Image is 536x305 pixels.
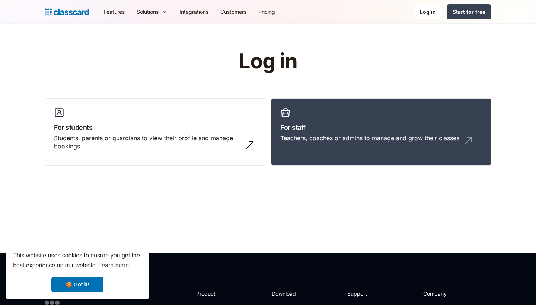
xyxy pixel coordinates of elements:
[447,4,491,19] a: Start for free
[173,3,214,20] a: Integrations
[272,290,302,298] h2: Download
[414,4,442,19] a: Log in
[150,50,386,73] h1: Log in
[423,290,473,298] h2: Company
[54,134,241,151] div: Students, parents or guardians to view their profile and manage bookings
[280,122,482,132] h3: For staff
[97,260,130,271] a: learn more about cookies
[420,8,436,16] div: Log in
[98,3,131,20] a: Features
[214,3,252,20] a: Customers
[45,7,89,17] a: home
[271,98,491,166] a: For staffTeachers, coaches or admins to manage and grow their classes
[51,277,103,292] a: dismiss cookie message
[13,251,142,271] span: This website uses cookies to ensure you get the best experience on our website.
[280,134,459,142] div: Teachers, coaches or admins to manage and grow their classes
[453,8,485,16] div: Start for free
[131,3,173,20] div: Solutions
[252,3,281,20] a: Pricing
[196,290,236,298] h2: Product
[137,8,159,16] div: Solutions
[347,290,377,298] h2: Support
[54,122,256,132] h3: For students
[45,98,265,166] a: For studentsStudents, parents or guardians to view their profile and manage bookings
[6,244,149,299] div: cookieconsent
